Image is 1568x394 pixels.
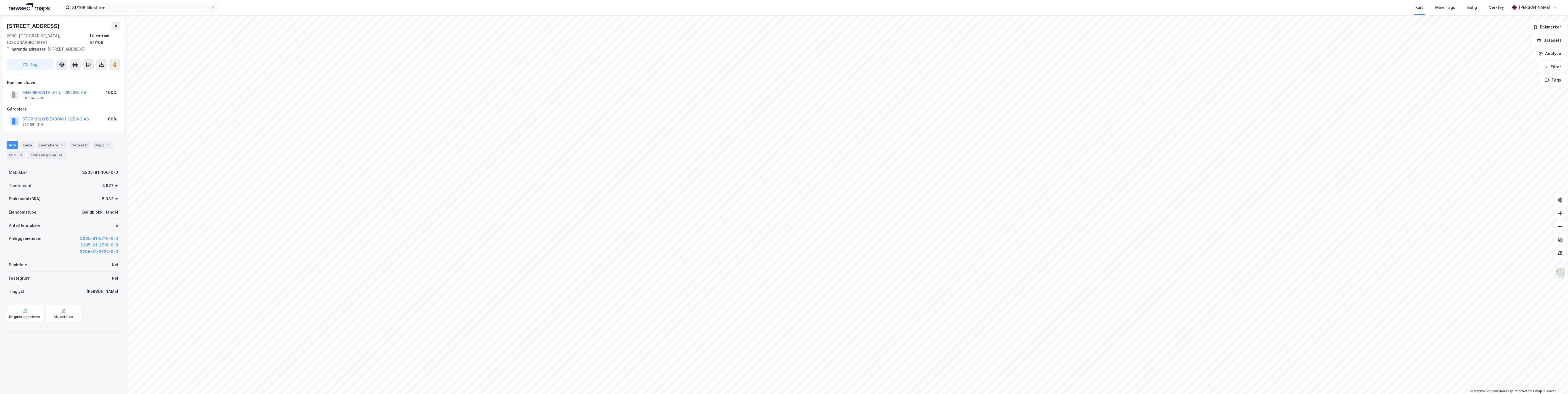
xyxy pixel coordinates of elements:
div: 3205-81-106-0-0 [82,169,118,176]
img: Z [1555,268,1566,278]
div: 100% [106,116,117,122]
span: Tilhørende adresser: [7,47,47,51]
a: OpenStreetMap [1487,389,1513,393]
button: Datasett [1532,35,1566,46]
div: Nei [112,262,118,268]
div: Bygg [92,141,113,149]
input: Søk på adresse, matrikkel, gårdeiere, leietakere eller personer [70,3,211,12]
div: Eiendomstype [9,209,36,216]
div: 1 [105,142,110,148]
button: Tags [1540,75,1566,86]
div: [STREET_ADDRESS] [7,46,116,52]
div: [PERSON_NAME] [1519,4,1550,11]
div: Verktøy [1489,4,1504,11]
iframe: Chat Widget [1540,367,1568,394]
button: 3205-81-2722-0-0 [80,248,118,255]
div: Datasett [69,141,90,149]
div: [STREET_ADDRESS] [7,22,61,30]
div: Boligblokk, Handel [82,209,118,216]
img: logo.a4113a55bc3d86da70a041830d287a7e.svg [9,3,50,12]
button: 3205-81-2710-0-0 [80,235,118,242]
div: 5 927 ㎡ [102,182,118,189]
div: Bruksareal (BRA) [9,196,41,202]
div: 5 032 ㎡ [102,196,118,202]
div: ESG [7,151,25,159]
div: Matrikkel [9,169,27,176]
a: Improve this map [1515,389,1542,393]
div: Miljøstatus [54,315,73,319]
div: Punktleie [9,262,27,268]
div: 14 [58,152,63,158]
div: Info [7,141,18,149]
div: Hjemmelshaver [7,79,120,86]
div: Festegrunn [9,275,30,282]
div: Nei [112,275,118,282]
div: Mine Tags [1435,4,1455,11]
div: Kontrollprogram for chat [1540,367,1568,394]
div: Lillestrøm, 81/106 [90,33,120,46]
div: [PERSON_NAME] [86,288,118,295]
div: Antall leietakere [9,222,41,229]
div: Tomteareal [9,182,31,189]
button: 3205-81-2716-0-0 [80,242,118,248]
div: 61 [17,152,23,158]
div: 5 [116,222,118,229]
button: Analyse [1534,48,1566,59]
button: Bokmerker [1529,22,1566,33]
button: Tag [7,59,54,70]
div: Anleggseiendom [9,235,41,242]
div: Kart [1415,4,1423,11]
div: 919 943 785 [22,96,44,100]
div: Reguleringsplaner [9,315,40,319]
div: 927 661 314 [22,122,43,127]
button: Filter [1539,61,1566,72]
a: Mapbox [1470,389,1485,393]
div: Leietakere [36,141,67,149]
div: Gårdeiere [7,106,120,112]
div: Transaksjoner [28,151,66,159]
div: 2000, [GEOGRAPHIC_DATA], [GEOGRAPHIC_DATA] [7,33,90,46]
div: 5 [59,142,65,148]
div: Bolig [1467,4,1477,11]
div: Eiere [20,141,34,149]
div: 100% [106,89,117,96]
div: Tinglyst [9,288,25,295]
